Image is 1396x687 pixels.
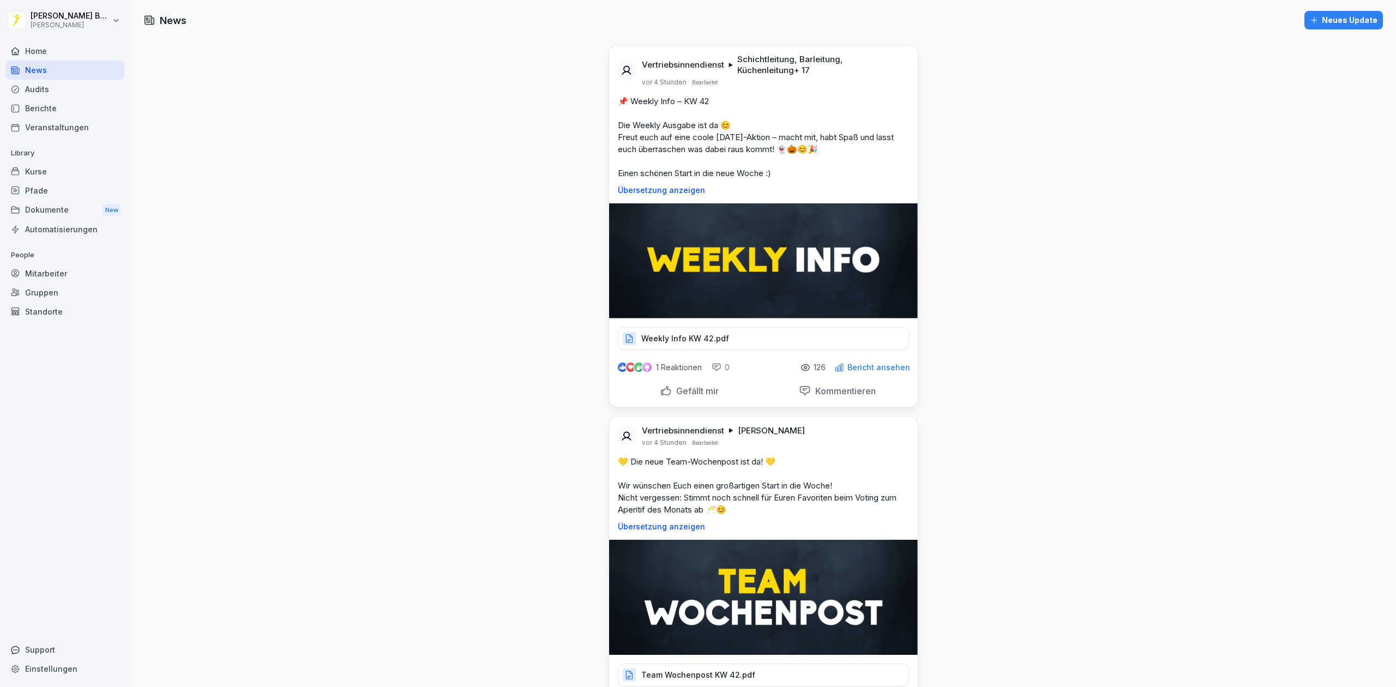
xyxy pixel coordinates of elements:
a: Gruppen [5,283,124,302]
a: Standorte [5,302,124,321]
a: Home [5,41,124,61]
a: Veranstaltungen [5,118,124,137]
div: Neues Update [1310,14,1377,26]
img: inspiring [642,363,652,372]
p: 1 Reaktionen [656,363,702,372]
p: [PERSON_NAME] [738,425,805,436]
p: Übersetzung anzeigen [618,186,909,195]
button: Neues Update [1304,11,1383,29]
p: People [5,246,124,264]
p: 📌 Weekly Info – KW 42 Die Weekly Ausgabe ist da 😊 Freut euch auf eine coole [DATE]-Aktion – macht... [618,95,909,179]
p: vor 4 Stunden [642,78,687,87]
p: Team Wochenpost KW 42.pdf [641,670,755,680]
p: 💛 Die neue Team-Wochenpost ist da! 💛 Wir wünschen Euch einen großartigen Start in die Woche! Nich... [618,456,909,516]
a: DokumenteNew [5,200,124,220]
p: Kommentieren [811,385,876,396]
a: Pfade [5,181,124,200]
a: Automatisierungen [5,220,124,239]
img: voxm6bmoftu0pi8jybjpepa1.png [609,203,918,318]
div: Dokumente [5,200,124,220]
a: Weekly Info KW 42.pdf [618,336,909,347]
div: 0 [712,362,730,373]
img: itbev4jmiwke9alvgx05ez1k.png [609,540,918,655]
p: Vertriebsinnendienst [642,425,724,436]
p: [PERSON_NAME] Bogomolec [31,11,110,21]
img: love [627,363,635,371]
img: like [618,363,627,372]
div: New [103,204,121,216]
p: Vertriebsinnendienst [642,59,724,70]
a: Einstellungen [5,659,124,678]
div: Support [5,640,124,659]
p: Library [5,144,124,162]
a: Kurse [5,162,124,181]
a: Mitarbeiter [5,264,124,283]
p: 126 [814,363,826,372]
p: Gefällt mir [672,385,719,396]
p: Bearbeitet [692,438,718,447]
a: News [5,61,124,80]
h1: News [160,13,186,28]
p: [PERSON_NAME] [31,21,110,29]
a: Team Wochenpost KW 42.pdf [618,673,909,684]
p: Übersetzung anzeigen [618,522,909,531]
p: Weekly Info KW 42.pdf [641,333,729,344]
a: Berichte [5,99,124,118]
p: Bericht ansehen [847,363,910,372]
p: Schichtleitung, Barleitung, Küchenleitung + 17 [737,54,905,76]
img: celebrate [634,363,643,372]
p: vor 4 Stunden [642,438,687,447]
p: Bearbeitet [692,78,718,87]
a: Audits [5,80,124,99]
